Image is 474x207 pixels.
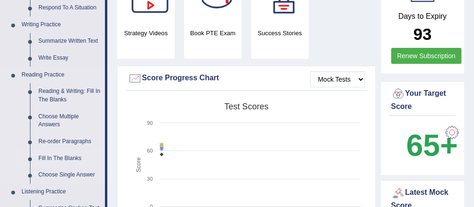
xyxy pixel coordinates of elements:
[34,133,105,150] a: Re-order Paragraphs
[34,167,105,184] a: Choose Single Answer
[34,33,105,50] a: Summarize Written Text
[17,16,105,33] a: Writing Practice
[34,83,105,108] a: Reading & Writing: Fill In The Blanks
[391,87,454,112] div: Your Target Score
[117,28,175,38] h4: Strategy Videos
[391,48,462,64] a: Renew Subscription
[251,28,309,38] h4: Success Stories
[224,102,268,111] tspan: Test scores
[34,108,105,133] a: Choose Multiple Answers
[406,128,458,162] b: 65+
[147,120,153,126] text: 90
[184,28,242,38] h4: Book PTE Exam
[147,176,153,182] text: 30
[147,148,153,153] text: 60
[34,150,105,167] a: Fill In The Blanks
[128,71,365,85] div: Score Progress Chart
[135,157,141,172] tspan: Score
[17,184,105,200] a: Listening Practice
[391,12,454,21] h4: Days to Expiry
[34,50,105,67] a: Write Essay
[17,67,105,84] a: Reading Practice
[413,25,431,43] b: 93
